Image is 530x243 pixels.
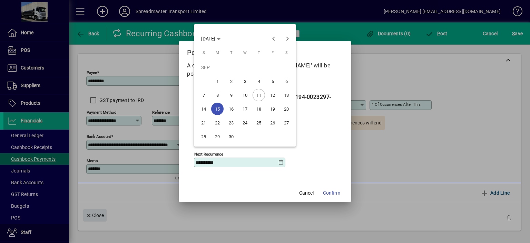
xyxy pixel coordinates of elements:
span: 16 [225,103,237,115]
span: 13 [280,89,293,101]
button: Fri Sep 26 2025 [266,116,279,130]
button: Sat Sep 27 2025 [279,116,293,130]
button: Thu Sep 04 2025 [252,74,266,88]
button: Tue Sep 23 2025 [224,116,238,130]
span: 23 [225,116,237,129]
button: Wed Sep 03 2025 [238,74,252,88]
button: Sun Sep 28 2025 [197,130,210,143]
span: S [203,50,205,55]
button: Mon Sep 15 2025 [210,102,224,116]
button: Sat Sep 06 2025 [279,74,293,88]
span: 2 [225,75,237,87]
button: Sat Sep 13 2025 [279,88,293,102]
button: Tue Sep 02 2025 [224,74,238,88]
span: 19 [266,103,279,115]
span: T [230,50,233,55]
span: 9 [225,89,237,101]
span: 1 [211,75,224,87]
span: 26 [266,116,279,129]
span: 24 [239,116,251,129]
button: Sun Sep 07 2025 [197,88,210,102]
button: Wed Sep 10 2025 [238,88,252,102]
span: 12 [266,89,279,101]
span: 27 [280,116,293,129]
span: 15 [211,103,224,115]
button: Mon Sep 01 2025 [210,74,224,88]
button: Tue Sep 09 2025 [224,88,238,102]
button: Wed Sep 24 2025 [238,116,252,130]
button: Tue Sep 30 2025 [224,130,238,143]
span: 6 [280,75,293,87]
span: 3 [239,75,251,87]
button: Choose month and year [198,32,223,45]
span: [DATE] [201,36,215,41]
span: 8 [211,89,224,101]
button: Previous month [267,32,281,46]
span: 4 [253,75,265,87]
span: W [243,50,247,55]
button: Tue Sep 16 2025 [224,102,238,116]
span: F [272,50,274,55]
td: SEP [197,60,293,74]
span: T [258,50,260,55]
span: 22 [211,116,224,129]
button: Next month [281,32,294,46]
span: 20 [280,103,293,115]
span: 11 [253,89,265,101]
button: Mon Sep 22 2025 [210,116,224,130]
span: 25 [253,116,265,129]
span: 21 [197,116,210,129]
span: 17 [239,103,251,115]
button: Thu Sep 18 2025 [252,102,266,116]
button: Wed Sep 17 2025 [238,102,252,116]
span: 14 [197,103,210,115]
button: Sat Sep 20 2025 [279,102,293,116]
span: S [285,50,288,55]
button: Thu Sep 11 2025 [252,88,266,102]
span: 29 [211,130,224,143]
button: Mon Sep 08 2025 [210,88,224,102]
button: Fri Sep 12 2025 [266,88,279,102]
button: Sun Sep 14 2025 [197,102,210,116]
button: Sun Sep 21 2025 [197,116,210,130]
span: 18 [253,103,265,115]
button: Mon Sep 29 2025 [210,130,224,143]
button: Fri Sep 19 2025 [266,102,279,116]
span: 28 [197,130,210,143]
span: M [216,50,219,55]
span: 5 [266,75,279,87]
button: Thu Sep 25 2025 [252,116,266,130]
span: 30 [225,130,237,143]
span: 7 [197,89,210,101]
span: 10 [239,89,251,101]
button: Fri Sep 05 2025 [266,74,279,88]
